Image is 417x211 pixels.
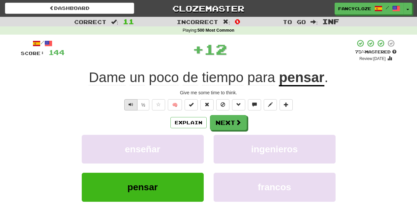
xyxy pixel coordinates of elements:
span: 0 [235,17,240,25]
span: francos [258,182,291,192]
span: poco [149,70,179,85]
span: FANCYCLOZE [338,6,371,12]
button: Reset to 0% Mastered (alt+r) [200,99,214,110]
div: / [21,39,65,47]
button: Edit sentence (alt+d) [264,99,277,110]
button: Next [210,115,247,130]
span: . [324,70,328,85]
button: Grammar (alt+g) [232,99,245,110]
a: Clozemaster [144,3,273,14]
span: 75 % [355,49,365,54]
button: enseñar [82,135,204,164]
a: FANCYCLOZE / [335,3,404,15]
strong: 500 Most Common [197,28,234,33]
span: un [130,70,145,85]
span: : [223,19,230,25]
small: Review: [DATE] [359,56,386,61]
button: Favorite sentence (alt+f) [152,99,165,110]
span: Correct [74,18,106,25]
span: : [111,19,118,25]
span: Score: [21,50,45,56]
button: Discuss sentence (alt+u) [248,99,261,110]
span: Inf [322,17,339,25]
button: ½ [137,99,150,110]
button: ingenieros [214,135,336,164]
div: Give me some time to think. [21,89,397,96]
span: : [311,19,318,25]
button: 🧠 [168,99,182,110]
span: para [247,70,275,85]
div: Mastered [355,49,397,55]
span: / [386,5,389,10]
span: To go [283,18,306,25]
span: tiempo [202,70,244,85]
button: Explain [170,117,207,128]
span: Dame [89,70,126,85]
span: 11 [123,17,134,25]
u: pensar [279,70,324,86]
a: Dashboard [5,3,134,14]
button: Add to collection (alt+a) [280,99,293,110]
button: Play sentence audio (ctl+space) [124,99,137,110]
span: Incorrect [177,18,218,25]
div: Text-to-speech controls [123,99,150,110]
span: 144 [48,48,65,56]
span: enseñar [125,144,160,154]
button: pensar [82,173,204,201]
span: de [183,70,198,85]
span: + [193,39,204,59]
button: francos [214,173,336,201]
button: Ignore sentence (alt+i) [216,99,229,110]
button: Set this sentence to 100% Mastered (alt+m) [185,99,198,110]
span: ingenieros [251,144,298,154]
span: pensar [128,182,158,192]
span: 12 [204,41,227,57]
